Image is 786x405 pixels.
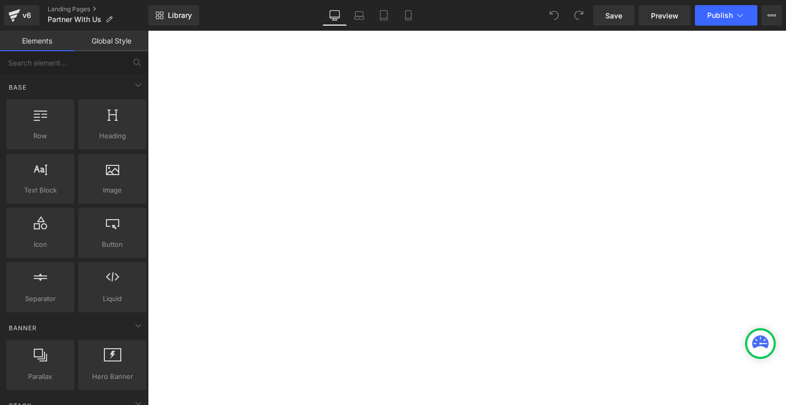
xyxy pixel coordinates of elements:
[396,5,421,26] a: Mobile
[639,5,691,26] a: Preview
[605,10,622,21] span: Save
[8,323,38,333] span: Banner
[695,5,757,26] button: Publish
[148,5,199,26] a: New Library
[81,131,143,141] span: Heading
[761,5,782,26] button: More
[9,371,71,382] span: Parallax
[372,5,396,26] a: Tablet
[20,9,33,22] div: v6
[74,31,148,51] a: Global Style
[9,293,71,304] span: Separator
[81,239,143,250] span: Button
[707,11,733,19] span: Publish
[569,5,589,26] button: Redo
[4,5,39,26] a: v6
[651,10,679,21] span: Preview
[9,185,71,196] span: Text Block
[544,5,564,26] button: Undo
[81,293,143,304] span: Liquid
[81,371,143,382] span: Hero Banner
[347,5,372,26] a: Laptop
[81,185,143,196] span: Image
[322,5,347,26] a: Desktop
[9,239,71,250] span: Icon
[48,15,101,24] span: Partner With Us
[9,131,71,141] span: Row
[168,11,192,20] span: Library
[48,5,148,13] a: Landing Pages
[8,82,28,92] span: Base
